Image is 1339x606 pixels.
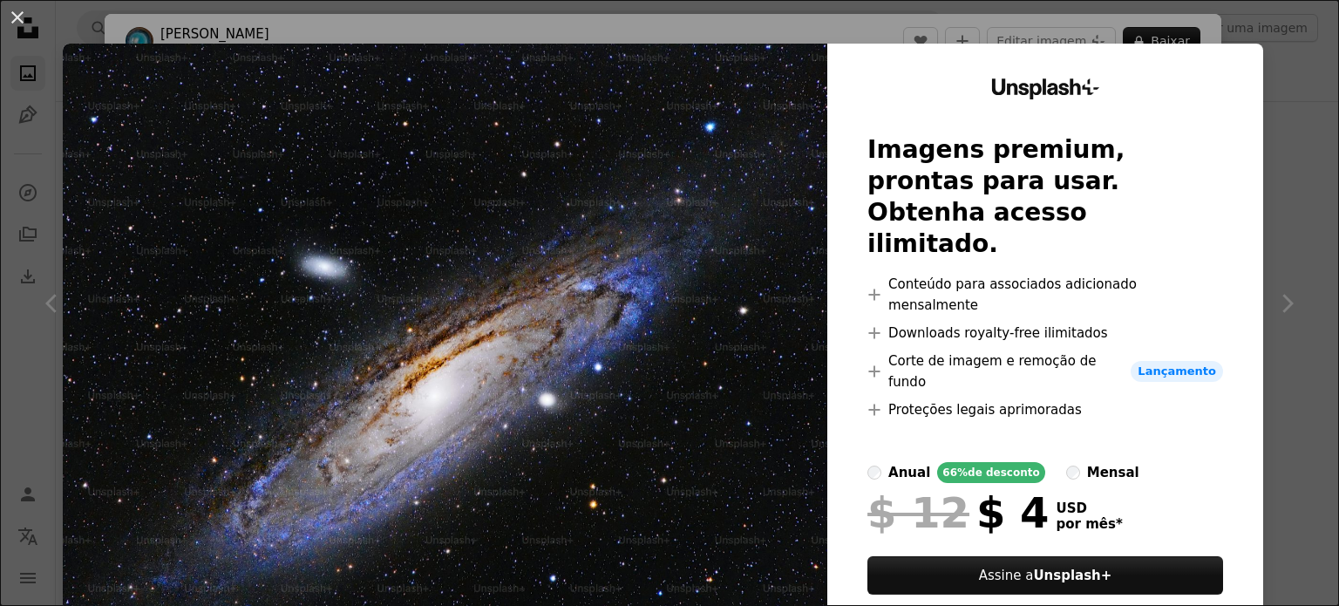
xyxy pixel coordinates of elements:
[937,462,1044,483] div: 66% de desconto
[867,556,1223,595] button: Assine aUnsplash+
[867,490,1049,535] div: $ 4
[867,399,1223,420] li: Proteções legais aprimoradas
[867,134,1223,260] h2: Imagens premium, prontas para usar. Obtenha acesso ilimitado.
[867,274,1223,316] li: Conteúdo para associados adicionado mensalmente
[1033,568,1111,583] strong: Unsplash+
[867,351,1223,392] li: Corte de imagem e remoção de fundo
[1066,466,1080,480] input: mensal
[1057,500,1123,516] span: USD
[867,323,1223,344] li: Downloads royalty-free ilimitados
[867,490,969,535] span: $ 12
[1087,462,1139,483] div: mensal
[867,466,881,480] input: anual66%de desconto
[1131,361,1223,382] span: Lançamento
[888,462,930,483] div: anual
[1057,516,1123,532] span: por mês *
